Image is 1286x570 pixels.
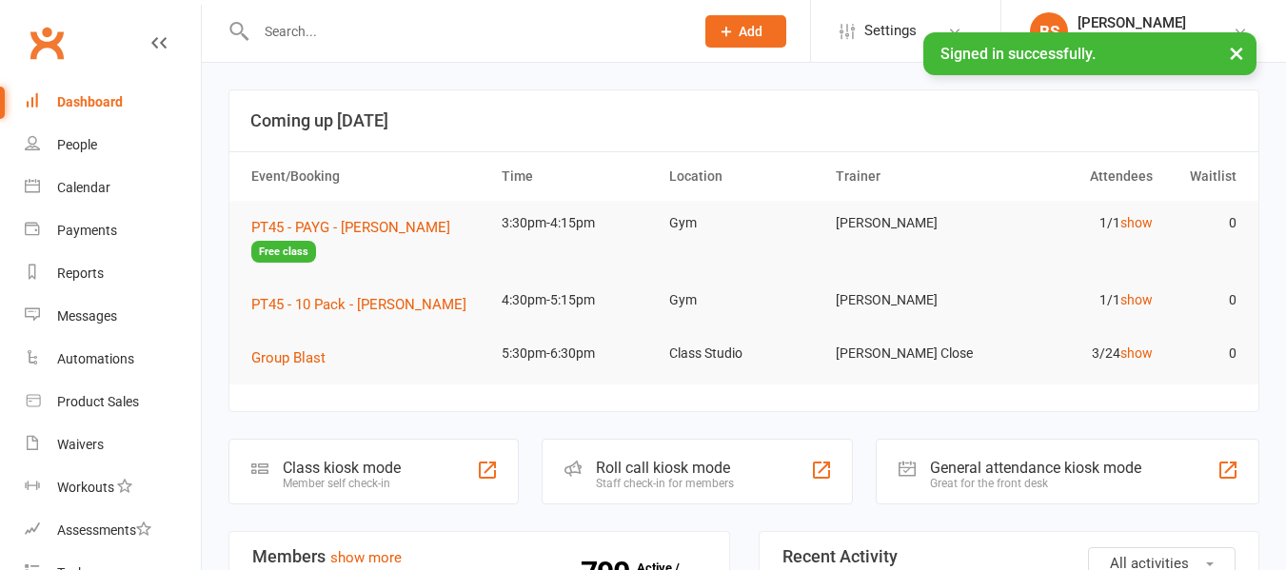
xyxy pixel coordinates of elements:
div: Class kiosk mode [283,459,401,477]
a: Payments [25,209,201,252]
td: Class Studio [661,331,828,376]
a: Messages [25,295,201,338]
a: Clubworx [23,19,70,67]
a: Workouts [25,466,201,509]
div: Reports [57,265,104,281]
a: Dashboard [25,81,201,124]
button: PT45 - 10 Pack - [PERSON_NAME] [251,293,480,316]
th: Waitlist [1161,152,1245,201]
span: PT45 - 10 Pack - [PERSON_NAME] [251,296,466,313]
div: [PERSON_NAME] [1078,14,1193,31]
button: Group Blast [251,346,339,369]
span: Free class [251,241,316,263]
a: Automations [25,338,201,381]
div: Staff check-in for members [596,477,734,490]
button: × [1219,32,1254,73]
div: Calendar [57,180,110,195]
td: 5:30pm-6:30pm [493,331,661,376]
a: Product Sales [25,381,201,423]
th: Location [661,152,828,201]
a: Assessments [25,509,201,552]
div: Waivers [57,437,104,452]
div: Roll call kiosk mode [596,459,734,477]
td: 0 [1161,331,1245,376]
div: Member self check-in [283,477,401,490]
div: General attendance kiosk mode [930,459,1141,477]
span: Group Blast [251,349,326,366]
td: 3/24 [995,331,1162,376]
button: Add [705,15,786,48]
td: Gym [661,278,828,323]
a: Calendar [25,167,201,209]
div: BS [1030,12,1068,50]
td: 0 [1161,278,1245,323]
a: Waivers [25,423,201,466]
h3: Coming up [DATE] [250,111,1237,130]
th: Time [493,152,661,201]
div: Great for the front desk [930,477,1141,490]
div: Messages [57,308,117,324]
a: show [1120,215,1153,230]
span: PT45 - PAYG - [PERSON_NAME] [251,219,450,236]
div: NRG Fitness Centre [1078,31,1193,49]
a: People [25,124,201,167]
div: Assessments [57,522,151,538]
div: People [57,137,97,152]
span: Add [739,24,762,39]
td: 3:30pm-4:15pm [493,201,661,246]
td: 1/1 [995,201,1162,246]
td: [PERSON_NAME] [827,278,995,323]
td: Gym [661,201,828,246]
th: Attendees [995,152,1162,201]
input: Search... [250,18,681,45]
h3: Recent Activity [782,547,1237,566]
div: Payments [57,223,117,238]
td: [PERSON_NAME] Close [827,331,995,376]
td: 1/1 [995,278,1162,323]
a: show [1120,292,1153,307]
div: Automations [57,351,134,366]
th: Trainer [827,152,995,201]
span: Signed in successfully. [940,45,1096,63]
a: show [1120,345,1153,361]
a: Reports [25,252,201,295]
h3: Members [252,547,706,566]
td: [PERSON_NAME] [827,201,995,246]
button: PT45 - PAYG - [PERSON_NAME]Free class [251,216,485,263]
td: 4:30pm-5:15pm [493,278,661,323]
a: show more [330,549,402,566]
th: Event/Booking [243,152,493,201]
span: Settings [864,10,917,52]
div: Dashboard [57,94,123,109]
td: 0 [1161,201,1245,246]
div: Product Sales [57,394,139,409]
div: Workouts [57,480,114,495]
